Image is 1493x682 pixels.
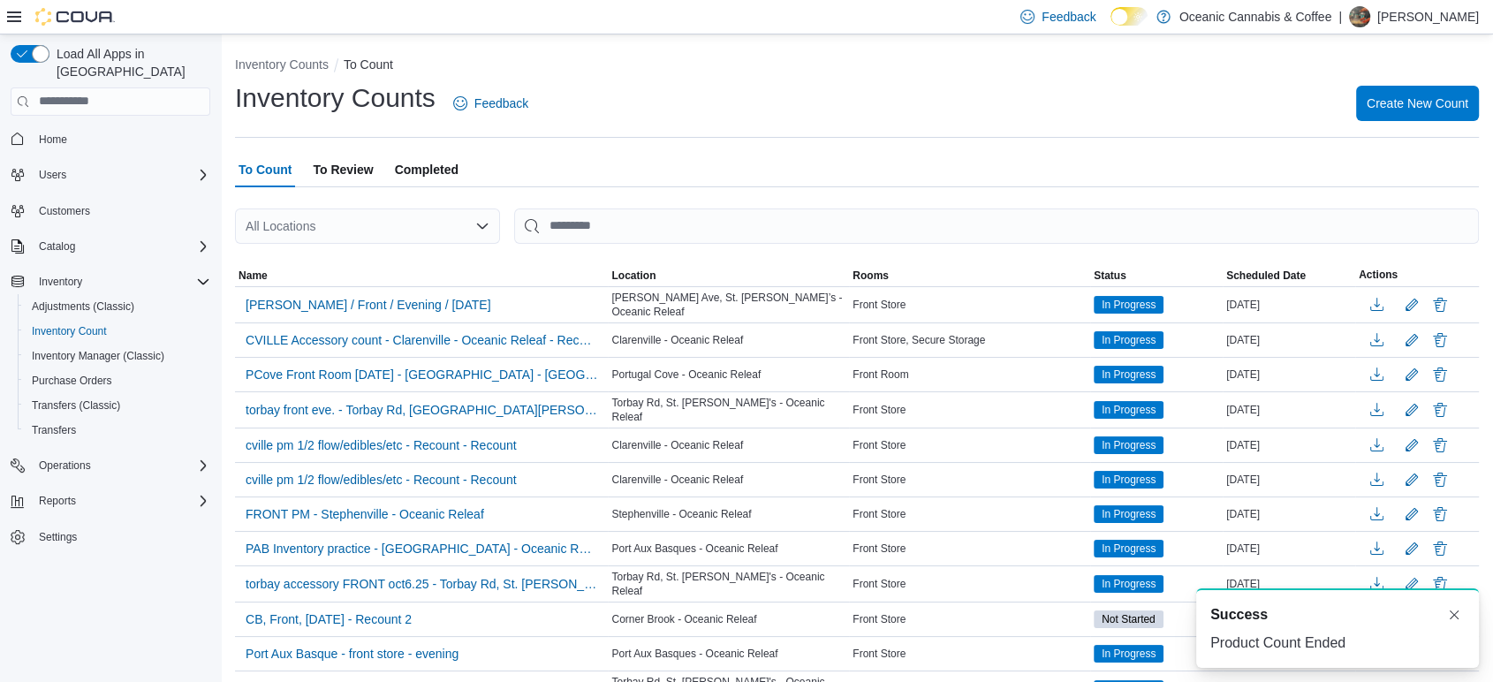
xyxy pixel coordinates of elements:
p: Oceanic Cannabis & Coffee [1179,6,1332,27]
a: Customers [32,201,97,222]
span: Catalog [32,236,210,257]
button: Inventory Manager (Classic) [18,344,217,368]
a: Transfers [25,420,83,441]
span: Actions [1359,268,1398,282]
div: Front Store [849,538,1090,559]
span: PCove Front Room [DATE] - [GEOGRAPHIC_DATA] - [GEOGRAPHIC_DATA] Releaf [246,366,597,383]
span: Port Aux Basque - front store - evening [246,645,459,663]
button: Delete [1429,435,1451,456]
span: Dark Mode [1110,26,1111,27]
button: Purchase Orders [18,368,217,393]
span: In Progress [1102,332,1156,348]
a: Purchase Orders [25,370,119,391]
span: Operations [39,458,91,473]
button: cville pm 1/2 flow/edibles/etc - Recount - Recount [239,466,524,493]
span: Purchase Orders [25,370,210,391]
span: torbay front eve. - Torbay Rd, [GEOGRAPHIC_DATA][PERSON_NAME] - Oceanic Releaf [246,401,597,419]
button: Rooms [849,265,1090,286]
button: Delete [1429,538,1451,559]
span: cville pm 1/2 flow/edibles/etc - Recount - Recount [246,436,517,454]
span: Settings [32,526,210,548]
div: Front Store [849,609,1090,630]
span: Load All Apps in [GEOGRAPHIC_DATA] [49,45,210,80]
span: Home [39,133,67,147]
div: [DATE] [1223,435,1355,456]
button: Dismiss toast [1444,604,1465,625]
button: Inventory Counts [235,57,329,72]
div: [DATE] [1223,573,1355,595]
span: In Progress [1094,645,1163,663]
a: Transfers (Classic) [25,395,127,416]
button: Transfers [18,418,217,443]
nav: An example of EuiBreadcrumbs [235,56,1479,77]
button: Delete [1429,399,1451,421]
span: Create New Count [1367,95,1468,112]
span: Users [32,164,210,186]
p: [PERSON_NAME] [1377,6,1479,27]
div: Front Store [849,294,1090,315]
button: Customers [4,198,217,224]
button: Catalog [32,236,82,257]
button: Inventory Count [18,319,217,344]
span: In Progress [1102,646,1156,662]
span: Torbay Rd, St. [PERSON_NAME]'s - Oceanic Releaf [611,396,845,424]
button: FRONT PM - Stephenville - Oceanic Releaf [239,501,491,527]
span: In Progress [1094,575,1163,593]
span: In Progress [1094,401,1163,419]
button: cville pm 1/2 flow/edibles/etc - Recount - Recount [239,432,524,458]
span: In Progress [1102,506,1156,522]
span: In Progress [1102,576,1156,592]
button: Settings [4,524,217,549]
span: In Progress [1094,505,1163,523]
span: To Review [313,152,373,187]
span: Feedback [1042,8,1095,26]
button: Delete [1429,504,1451,525]
div: [DATE] [1223,294,1355,315]
span: PAB Inventory practice - [GEOGRAPHIC_DATA] - Oceanic Releaf [246,540,597,557]
div: Front Store [849,435,1090,456]
button: Delete [1429,469,1451,490]
button: Edit count details [1401,501,1422,527]
span: Settings [39,530,77,544]
button: Delete [1429,573,1451,595]
div: [DATE] [1223,504,1355,525]
span: Inventory [39,275,82,289]
span: Transfers [25,420,210,441]
nav: Complex example [11,119,210,596]
button: Open list of options [475,219,489,233]
div: Front Store [849,643,1090,664]
span: Transfers (Classic) [25,395,210,416]
div: Front Store [849,504,1090,525]
span: Success [1210,604,1268,625]
button: Delete [1429,364,1451,385]
div: Front Store [849,399,1090,421]
button: Edit count details [1401,466,1422,493]
span: torbay accessory FRONT oct6.25 - Torbay Rd, St. [PERSON_NAME]'s - Oceanic Releaf [246,575,597,593]
a: Home [32,129,74,150]
span: Status [1094,269,1126,283]
span: Transfers [32,423,76,437]
span: Clarenville - Oceanic Releaf [611,473,743,487]
button: Operations [32,455,98,476]
span: Torbay Rd, St. [PERSON_NAME]'s - Oceanic Releaf [611,570,845,598]
span: Corner Brook - Oceanic Releaf [611,612,756,626]
button: Inventory [4,269,217,294]
span: Clarenville - Oceanic Releaf [611,333,743,347]
div: Front Store [849,573,1090,595]
div: [DATE] [1223,538,1355,559]
button: Users [4,163,217,187]
button: Edit count details [1401,432,1422,458]
span: CVILLE Accessory count - Clarenville - Oceanic Releaf - Recount [246,331,597,349]
button: CB, Front, [DATE] - Recount 2 [239,606,419,633]
button: To Count [344,57,393,72]
button: Inventory [32,271,89,292]
button: Adjustments (Classic) [18,294,217,319]
button: torbay accessory FRONT oct6.25 - Torbay Rd, St. [PERSON_NAME]'s - Oceanic Releaf [239,571,604,597]
button: Users [32,164,73,186]
button: Delete [1429,294,1451,315]
span: In Progress [1094,366,1163,383]
span: FRONT PM - Stephenville - Oceanic Releaf [246,505,484,523]
span: Operations [32,455,210,476]
button: PCove Front Room [DATE] - [GEOGRAPHIC_DATA] - [GEOGRAPHIC_DATA] Releaf [239,361,604,388]
span: Purchase Orders [32,374,112,388]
